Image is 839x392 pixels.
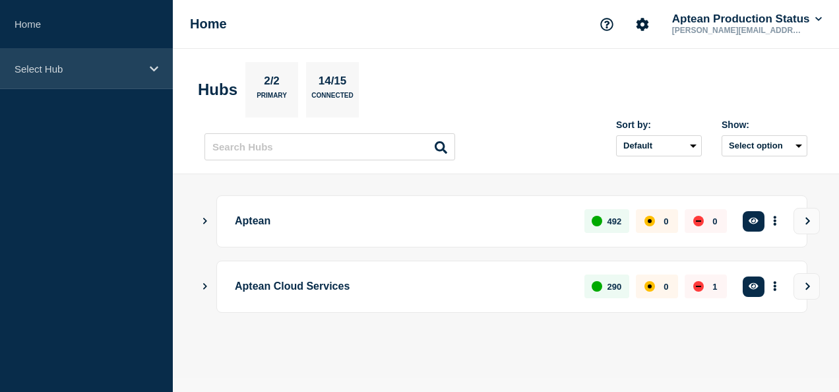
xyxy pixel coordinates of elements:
[190,16,227,32] h1: Home
[664,216,668,226] p: 0
[766,275,784,299] button: More actions
[693,281,704,292] div: down
[693,216,704,226] div: down
[616,135,702,156] select: Sort by
[204,133,455,160] input: Search Hubs
[712,216,717,226] p: 0
[607,282,622,292] p: 290
[629,11,656,38] button: Account settings
[712,282,717,292] p: 1
[644,281,655,292] div: affected
[235,209,569,234] p: Aptean
[669,13,824,26] button: Aptean Production Status
[202,216,208,226] button: Show Connected Hubs
[198,81,237,99] h2: Hubs
[259,75,285,92] p: 2/2
[669,26,807,35] p: [PERSON_NAME][EMAIL_ADDRESS][DOMAIN_NAME]
[644,216,655,226] div: affected
[616,119,702,130] div: Sort by:
[607,216,622,226] p: 492
[592,281,602,292] div: up
[257,92,287,106] p: Primary
[664,282,668,292] p: 0
[793,273,820,300] button: View
[311,92,353,106] p: Connected
[793,208,820,234] button: View
[593,11,621,38] button: Support
[592,216,602,226] div: up
[15,63,141,75] p: Select Hub
[313,75,352,92] p: 14/15
[722,135,807,156] button: Select option
[235,275,569,299] p: Aptean Cloud Services
[202,282,208,292] button: Show Connected Hubs
[722,119,807,130] div: Show:
[766,209,784,234] button: More actions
